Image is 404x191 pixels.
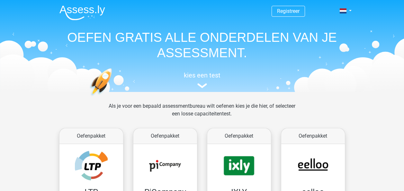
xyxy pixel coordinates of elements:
[54,30,350,60] h1: OEFEN GRATIS ALLE ONDERDELEN VAN JE ASSESSMENT.
[277,8,300,14] a: Registreer
[59,5,105,20] img: Assessly
[54,71,350,88] a: kies een test
[197,83,207,88] img: assessment
[90,68,137,126] img: oefenen
[103,102,301,125] div: Als je voor een bepaald assessmentbureau wilt oefenen kies je die hier, of selecteer een losse ca...
[54,71,350,79] h5: kies een test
